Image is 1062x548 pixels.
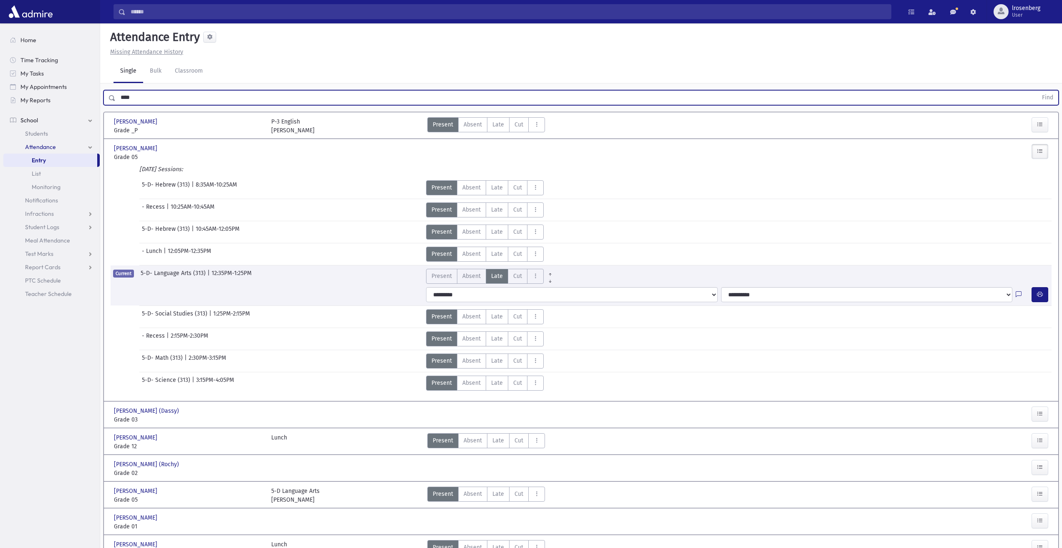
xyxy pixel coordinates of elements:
[3,274,100,287] a: PTC Schedule
[3,67,100,80] a: My Tasks
[3,207,100,220] a: Infractions
[491,227,503,236] span: Late
[114,460,181,469] span: [PERSON_NAME] (Rochy)
[114,126,263,135] span: Grade _P
[25,277,61,284] span: PTC Schedule
[513,272,522,280] span: Cut
[491,356,503,365] span: Late
[32,157,46,164] span: Entry
[3,167,100,180] a: List
[491,250,503,258] span: Late
[25,223,59,231] span: Student Logs
[196,376,234,391] span: 3:15PM-4:05PM
[3,93,100,107] a: My Reports
[142,376,192,391] span: 5-D- Science (313)
[492,490,504,498] span: Late
[114,144,159,153] span: [PERSON_NAME]
[431,379,452,387] span: Present
[431,334,452,343] span: Present
[3,247,100,260] a: Test Marks
[3,53,100,67] a: Time Tracking
[3,180,100,194] a: Monitoring
[168,60,209,83] a: Classroom
[25,130,48,137] span: Students
[431,250,452,258] span: Present
[3,220,100,234] a: Student Logs
[114,415,263,424] span: Grade 03
[491,205,503,214] span: Late
[114,60,143,83] a: Single
[20,36,36,44] span: Home
[431,205,452,214] span: Present
[142,180,192,195] span: 5-D- Hebrew (313)
[3,80,100,93] a: My Appointments
[462,183,481,192] span: Absent
[462,250,481,258] span: Absent
[32,183,61,191] span: Monitoring
[142,247,164,262] span: - Lunch
[142,354,184,369] span: 5-D- Math (313)
[513,379,522,387] span: Cut
[114,513,159,522] span: [PERSON_NAME]
[513,205,522,214] span: Cut
[20,96,50,104] span: My Reports
[3,114,100,127] a: School
[431,183,452,192] span: Present
[433,490,453,498] span: Present
[433,436,453,445] span: Present
[168,247,211,262] span: 12:05PM-12:35PM
[142,202,166,217] span: - Recess
[513,312,522,321] span: Cut
[166,331,171,346] span: |
[271,433,287,451] div: Lunch
[209,309,213,324] span: |
[3,33,100,47] a: Home
[271,117,315,135] div: P-3 English [PERSON_NAME]
[114,487,159,495] span: [PERSON_NAME]
[32,170,41,177] span: List
[431,356,452,365] span: Present
[110,48,183,56] u: Missing Attendance History
[426,180,544,195] div: AttTypes
[1012,5,1040,12] span: lrosenberg
[427,433,545,451] div: AttTypes
[427,117,545,135] div: AttTypes
[114,522,263,531] span: Grade 01
[3,260,100,274] a: Report Cards
[189,354,226,369] span: 2:30PM-3:15PM
[426,202,544,217] div: AttTypes
[515,120,523,129] span: Cut
[113,270,134,278] span: Current
[114,442,263,451] span: Grade 12
[192,225,196,240] span: |
[515,436,523,445] span: Cut
[462,379,481,387] span: Absent
[142,331,166,346] span: - Recess
[431,272,452,280] span: Present
[25,263,61,271] span: Report Cards
[25,237,70,244] span: Meal Attendance
[491,183,503,192] span: Late
[464,120,482,129] span: Absent
[25,250,53,258] span: Test Marks
[142,309,209,324] span: 5-D- Social Studies (313)
[1012,12,1040,18] span: User
[515,490,523,498] span: Cut
[464,490,482,498] span: Absent
[164,247,168,262] span: |
[492,436,504,445] span: Late
[3,154,97,167] a: Entry
[192,180,196,195] span: |
[25,210,54,217] span: Infractions
[114,433,159,442] span: [PERSON_NAME]
[139,166,183,173] i: [DATE] Sessions:
[427,487,545,504] div: AttTypes
[431,227,452,236] span: Present
[492,120,504,129] span: Late
[142,225,192,240] span: 5-D- Hebrew (313)
[166,202,171,217] span: |
[3,127,100,140] a: Students
[3,194,100,207] a: Notifications
[513,334,522,343] span: Cut
[20,56,58,64] span: Time Tracking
